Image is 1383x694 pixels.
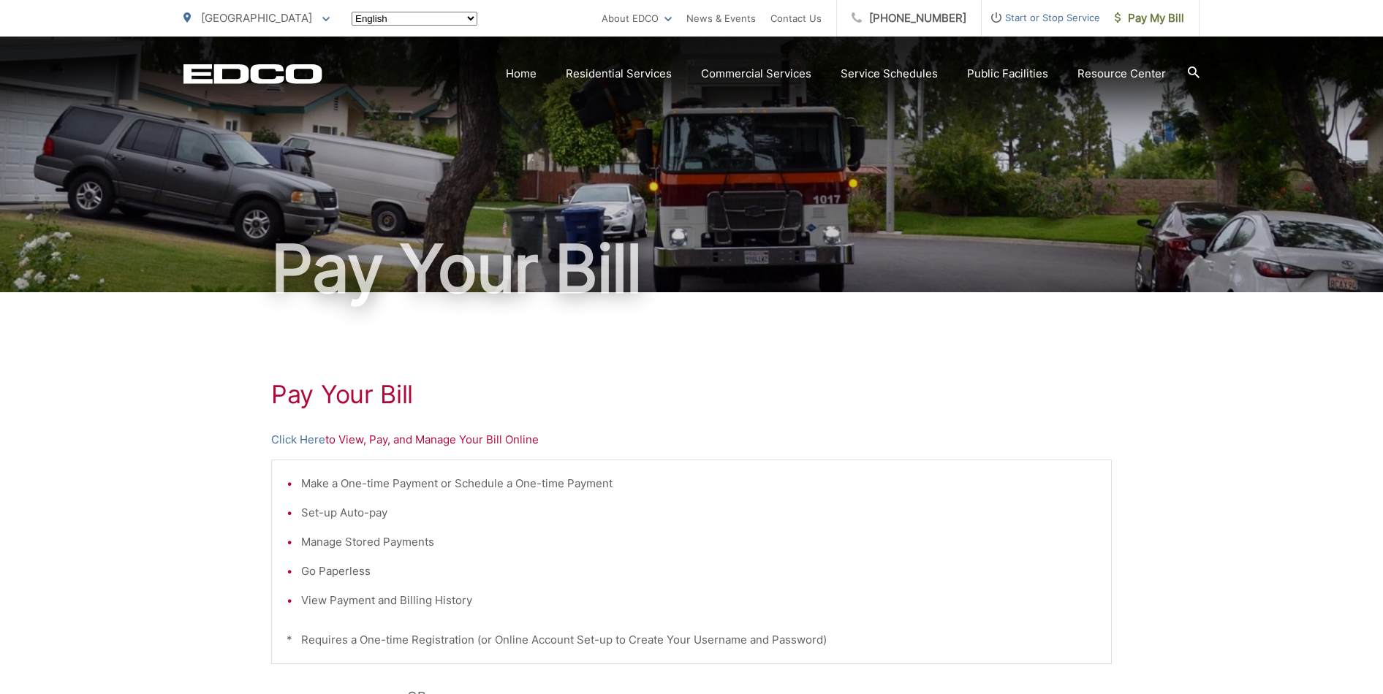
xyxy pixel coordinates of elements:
[602,9,672,27] a: About EDCO
[566,65,672,83] a: Residential Services
[271,431,1112,449] p: to View, Pay, and Manage Your Bill Online
[841,65,938,83] a: Service Schedules
[301,504,1096,522] li: Set-up Auto-pay
[352,12,477,26] select: Select a language
[1077,65,1166,83] a: Resource Center
[701,65,811,83] a: Commercial Services
[201,11,312,25] span: [GEOGRAPHIC_DATA]
[301,533,1096,551] li: Manage Stored Payments
[301,475,1096,492] li: Make a One-time Payment or Schedule a One-time Payment
[287,631,1096,649] p: * Requires a One-time Registration (or Online Account Set-up to Create Your Username and Password)
[506,65,537,83] a: Home
[183,232,1200,305] h1: Pay Your Bill
[271,431,325,449] a: Click Here
[271,380,1112,409] h1: Pay Your Bill
[967,65,1048,83] a: Public Facilities
[301,563,1096,580] li: Go Paperless
[686,9,756,27] a: News & Events
[1115,9,1184,27] span: Pay My Bill
[301,592,1096,609] li: View Payment and Billing History
[770,9,822,27] a: Contact Us
[183,64,322,84] a: EDCD logo. Return to the homepage.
